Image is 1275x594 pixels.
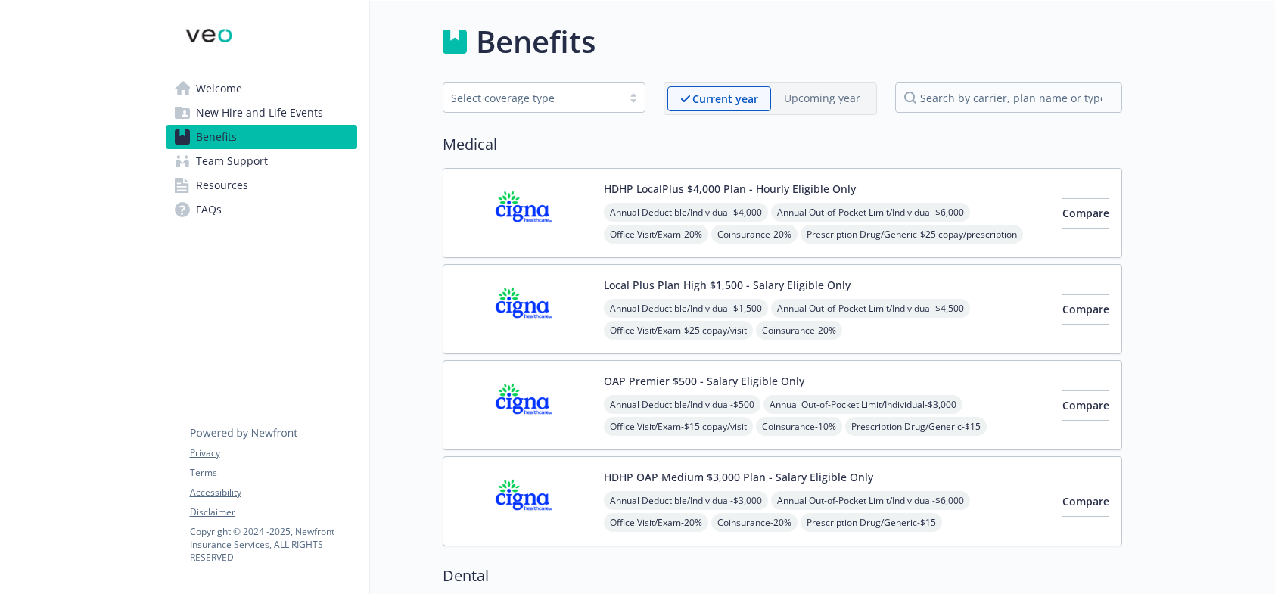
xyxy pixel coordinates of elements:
p: Upcoming year [784,90,860,106]
span: Annual Out-of-Pocket Limit/Individual - $6,000 [771,203,970,222]
a: Team Support [166,149,357,173]
h1: Benefits [476,19,596,64]
span: Upcoming year [771,86,873,111]
button: Compare [1062,198,1109,229]
span: Compare [1062,206,1109,220]
a: Disclaimer [190,505,356,519]
span: Office Visit/Exam - 20% [604,513,708,532]
a: FAQs [166,197,357,222]
img: CIGNA carrier logo [456,373,592,437]
span: Coinsurance - 20% [711,225,798,244]
span: Compare [1062,494,1109,508]
button: OAP Premier $500 - Salary Eligible Only [604,373,804,389]
a: New Hire and Life Events [166,101,357,125]
span: Compare [1062,398,1109,412]
button: Compare [1062,487,1109,517]
a: Accessibility [190,486,356,499]
a: Welcome [166,76,357,101]
button: Local Plus Plan High $1,500 - Salary Eligible Only [604,277,851,293]
span: Office Visit/Exam - 20% [604,225,708,244]
span: Annual Out-of-Pocket Limit/Individual - $4,500 [771,299,970,318]
button: HDHP LocalPlus $4,000 Plan - Hourly Eligible Only [604,181,856,197]
button: HDHP OAP Medium $3,000 Plan - Salary Eligible Only [604,469,873,485]
span: Prescription Drug/Generic - $25 copay/prescription [801,225,1023,244]
span: Resources [196,173,248,197]
span: Welcome [196,76,242,101]
span: Coinsurance - 10% [756,417,842,436]
img: CIGNA carrier logo [456,181,592,245]
span: Coinsurance - 20% [711,513,798,532]
span: Team Support [196,149,268,173]
input: search by carrier, plan name or type [895,82,1122,113]
img: CIGNA carrier logo [456,277,592,341]
a: Privacy [190,446,356,460]
span: Compare [1062,302,1109,316]
span: Benefits [196,125,237,149]
span: New Hire and Life Events [196,101,323,125]
a: Resources [166,173,357,197]
button: Compare [1062,294,1109,325]
span: Annual Deductible/Individual - $1,500 [604,299,768,318]
h2: Medical [443,133,1122,156]
p: Current year [692,91,758,107]
span: FAQs [196,197,222,222]
span: Annual Deductible/Individual - $500 [604,395,760,414]
span: Office Visit/Exam - $15 copay/visit [604,417,753,436]
span: Annual Out-of-Pocket Limit/Individual - $6,000 [771,491,970,510]
span: Office Visit/Exam - $25 copay/visit [604,321,753,340]
button: Compare [1062,390,1109,421]
span: Annual Deductible/Individual - $4,000 [604,203,768,222]
p: Copyright © 2024 - 2025 , Newfront Insurance Services, ALL RIGHTS RESERVED [190,525,356,564]
div: Select coverage type [451,90,614,106]
span: Prescription Drug/Generic - $15 [801,513,942,532]
img: CIGNA carrier logo [456,469,592,533]
span: Coinsurance - 20% [756,321,842,340]
span: Annual Deductible/Individual - $3,000 [604,491,768,510]
a: Terms [190,466,356,480]
h2: Dental [443,564,1122,587]
a: Benefits [166,125,357,149]
span: Prescription Drug/Generic - $15 [845,417,987,436]
span: Annual Out-of-Pocket Limit/Individual - $3,000 [763,395,962,414]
